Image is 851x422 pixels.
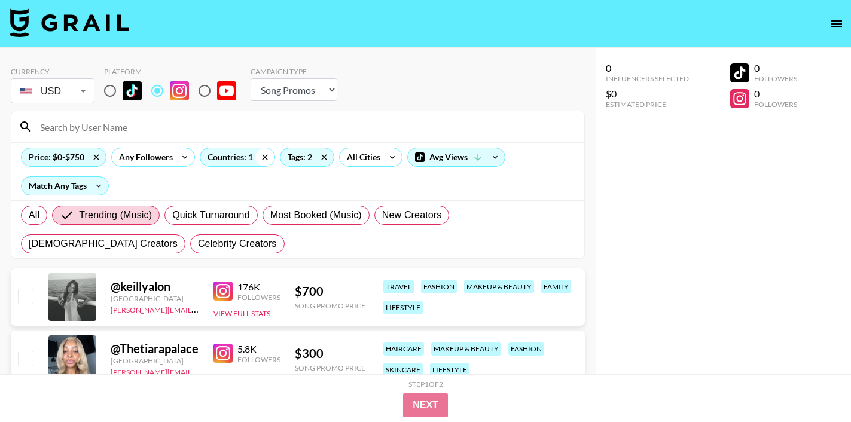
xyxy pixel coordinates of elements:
div: $ 300 [295,346,365,361]
div: Match Any Tags [22,177,108,195]
div: lifestyle [383,301,423,314]
div: Song Promo Price [295,301,365,310]
div: Avg Views [408,148,505,166]
div: Currency [11,67,94,76]
img: Instagram [170,81,189,100]
span: Most Booked (Music) [270,208,362,222]
div: Price: $0-$750 [22,148,106,166]
div: haircare [383,342,424,356]
div: fashion [508,342,544,356]
div: [GEOGRAPHIC_DATA] [111,356,199,365]
div: Step 1 of 2 [408,380,443,389]
span: All [29,208,39,222]
div: skincare [383,363,423,377]
iframe: Drift Widget Chat Controller [791,362,837,408]
div: makeup & beauty [464,280,534,293]
div: makeup & beauty [431,342,501,356]
a: [PERSON_NAME][EMAIL_ADDRESS][DOMAIN_NAME] [111,303,288,314]
span: [DEMOGRAPHIC_DATA] Creators [29,237,178,251]
div: Followers [754,100,797,109]
img: Grail Talent [10,8,129,37]
div: Countries: 1 [200,148,274,166]
img: YouTube [217,81,236,100]
span: Trending (Music) [79,208,152,222]
div: lifestyle [430,363,469,377]
div: [GEOGRAPHIC_DATA] [111,294,199,303]
div: Followers [237,355,280,364]
img: Instagram [213,344,233,363]
div: family [541,280,571,293]
img: TikTok [123,81,142,100]
div: Campaign Type [251,67,337,76]
button: Next [403,393,448,417]
div: Any Followers [112,148,175,166]
div: Song Promo Price [295,363,365,372]
div: Platform [104,67,246,76]
div: 0 [754,62,797,74]
div: Tags: 2 [280,148,334,166]
div: 5.8K [237,343,280,355]
button: View Full Stats [213,371,270,380]
img: Instagram [213,282,233,301]
div: All Cities [340,148,383,166]
div: $ 700 [295,284,365,299]
div: Influencers Selected [606,74,689,83]
div: Estimated Price [606,100,689,109]
span: Celebrity Creators [198,237,277,251]
span: New Creators [382,208,442,222]
div: @ keillyalon [111,279,199,294]
span: Quick Turnaround [172,208,250,222]
div: Followers [237,293,280,302]
div: 0 [606,62,689,74]
div: @ Thetiarapalace [111,341,199,356]
input: Search by User Name [33,117,577,136]
div: USD [13,81,92,102]
div: $0 [606,88,689,100]
div: 0 [754,88,797,100]
div: Followers [754,74,797,83]
div: 176K [237,281,280,293]
button: View Full Stats [213,309,270,318]
a: [PERSON_NAME][EMAIL_ADDRESS][DOMAIN_NAME] [111,365,288,377]
button: open drawer [825,12,849,36]
div: fashion [421,280,457,293]
div: travel [383,280,414,293]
